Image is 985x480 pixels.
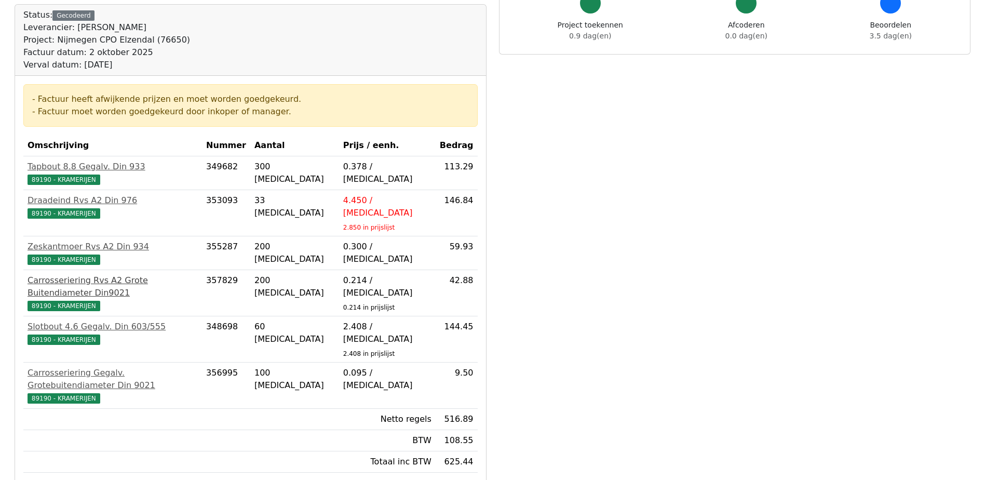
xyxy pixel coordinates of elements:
[202,270,250,316] td: 357829
[23,59,190,71] div: Verval datum: [DATE]
[339,409,436,430] td: Netto regels
[558,20,623,42] div: Project toekennen
[28,241,198,265] a: Zeskantmoer Rvs A2 Din 93489190 - KRAMERIJEN
[870,32,912,40] span: 3.5 dag(en)
[436,316,478,363] td: 144.45
[23,21,190,34] div: Leverancier: [PERSON_NAME]
[436,430,478,451] td: 108.55
[28,274,198,312] a: Carrosseriering Rvs A2 Grote Buitendiameter Din902189190 - KRAMERIJEN
[202,156,250,190] td: 349682
[28,321,198,333] div: Slotbout 4.6 Gegalv. Din 603/555
[343,224,395,231] sub: 2.850 in prijslijst
[343,350,395,357] sub: 2.408 in prijslijst
[28,367,198,404] a: Carrosseriering Gegalv. Grotebuitendiameter Din 902189190 - KRAMERIJEN
[254,321,335,345] div: 60 [MEDICAL_DATA]
[343,304,395,311] sub: 0.214 in prijslijst
[339,135,436,156] th: Prijs / eenh.
[436,156,478,190] td: 113.29
[202,190,250,236] td: 353093
[339,430,436,451] td: BTW
[28,175,100,185] span: 89190 - KRAMERIJEN
[343,321,431,345] div: 2.408 / [MEDICAL_DATA]
[202,316,250,363] td: 348698
[28,194,198,219] a: Draadeind Rvs A2 Din 97689190 - KRAMERIJEN
[28,208,100,219] span: 89190 - KRAMERIJEN
[23,135,202,156] th: Omschrijving
[28,161,198,185] a: Tapbout 8.8 Gegalv. Din 93389190 - KRAMERIJEN
[28,194,198,207] div: Draadeind Rvs A2 Din 976
[52,10,95,21] div: Gecodeerd
[343,194,431,219] div: 4.450 / [MEDICAL_DATA]
[436,270,478,316] td: 42.88
[254,274,335,299] div: 200 [MEDICAL_DATA]
[28,335,100,345] span: 89190 - KRAMERIJEN
[202,135,250,156] th: Nummer
[725,20,767,42] div: Afcoderen
[343,241,431,265] div: 0.300 / [MEDICAL_DATA]
[254,161,335,185] div: 300 [MEDICAL_DATA]
[28,393,100,404] span: 89190 - KRAMERIJEN
[569,32,611,40] span: 0.9 dag(en)
[343,274,431,299] div: 0.214 / [MEDICAL_DATA]
[436,190,478,236] td: 146.84
[254,194,335,219] div: 33 [MEDICAL_DATA]
[28,241,198,253] div: Zeskantmoer Rvs A2 Din 934
[28,301,100,311] span: 89190 - KRAMERIJEN
[202,363,250,409] td: 356995
[870,20,912,42] div: Beoordelen
[28,367,198,392] div: Carrosseriering Gegalv. Grotebuitendiameter Din 9021
[254,241,335,265] div: 200 [MEDICAL_DATA]
[725,32,767,40] span: 0.0 dag(en)
[436,451,478,473] td: 625.44
[254,367,335,392] div: 100 [MEDICAL_DATA]
[28,274,198,299] div: Carrosseriering Rvs A2 Grote Buitendiameter Din9021
[28,255,100,265] span: 89190 - KRAMERIJEN
[202,236,250,270] td: 355287
[32,105,469,118] div: - Factuur moet worden goedgekeurd door inkoper of manager.
[343,161,431,185] div: 0.378 / [MEDICAL_DATA]
[436,236,478,270] td: 59.93
[23,46,190,59] div: Factuur datum: 2 oktober 2025
[28,161,198,173] div: Tapbout 8.8 Gegalv. Din 933
[436,363,478,409] td: 9.50
[339,451,436,473] td: Totaal inc BTW
[250,135,339,156] th: Aantal
[23,9,190,71] div: Status:
[23,34,190,46] div: Project: Nijmegen CPO Elzendal (76650)
[436,409,478,430] td: 516.89
[343,367,431,392] div: 0.095 / [MEDICAL_DATA]
[28,321,198,345] a: Slotbout 4.6 Gegalv. Din 603/55589190 - KRAMERIJEN
[436,135,478,156] th: Bedrag
[32,93,469,105] div: - Factuur heeft afwijkende prijzen en moet worden goedgekeurd.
